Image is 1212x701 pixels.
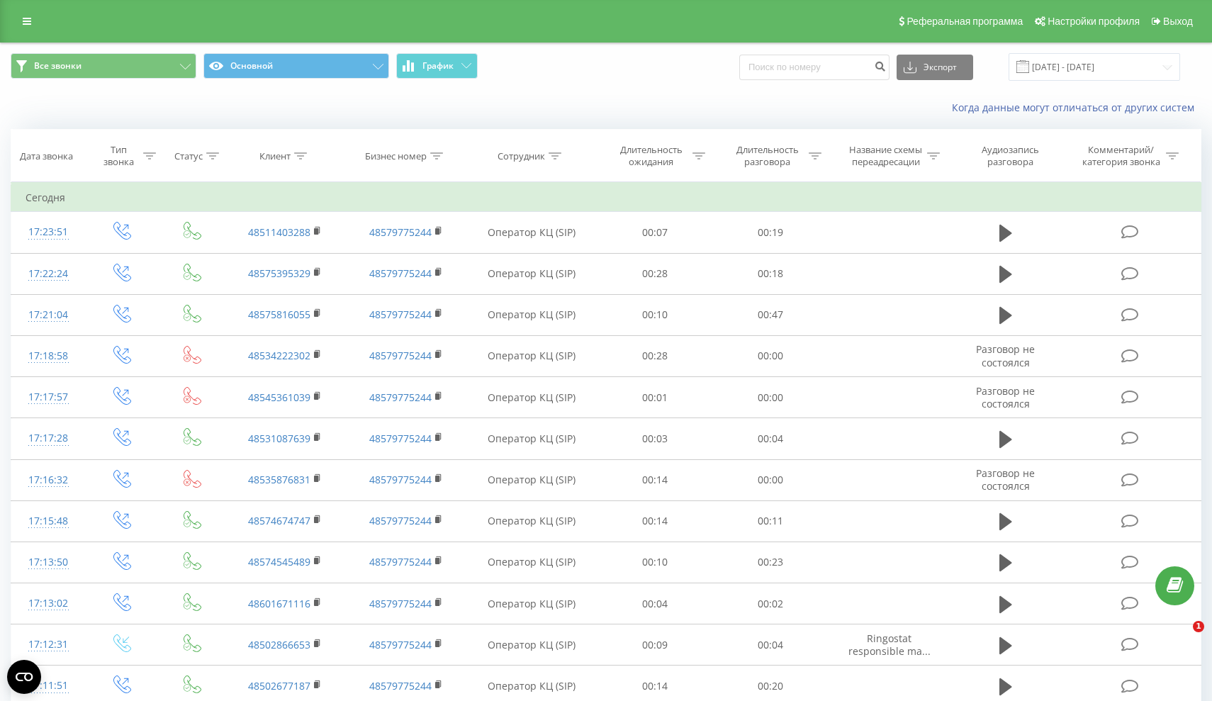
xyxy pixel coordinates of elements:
td: 00:00 [713,377,829,418]
td: 00:00 [713,335,829,376]
button: Open CMP widget [7,660,41,694]
td: 00:09 [597,624,713,666]
a: 48579775244 [369,267,432,280]
a: 48574545489 [248,555,310,568]
td: 00:19 [713,212,829,253]
td: 00:28 [597,253,713,294]
button: Экспорт [897,55,973,80]
td: Оператор КЦ (SIP) [466,294,597,335]
a: 48579775244 [369,225,432,239]
td: 00:23 [713,542,829,583]
a: 48545361039 [248,391,310,404]
div: Дата звонка [20,150,73,162]
td: Оператор КЦ (SIP) [466,459,597,500]
div: 17:16:32 [26,466,71,494]
td: Оператор КЦ (SIP) [466,418,597,459]
td: 00:01 [597,377,713,418]
div: Длительность разговора [729,144,805,168]
a: 48534222302 [248,349,310,362]
span: Разговор не состоялся [976,384,1035,410]
td: 00:14 [597,500,713,542]
td: Оператор КЦ (SIP) [466,500,597,542]
td: 00:11 [713,500,829,542]
div: Комментарий/категория звонка [1079,144,1162,168]
a: 48579775244 [369,555,432,568]
td: 00:18 [713,253,829,294]
a: Когда данные могут отличаться от других систем [952,101,1201,114]
a: 48579775244 [369,679,432,692]
span: Разговор не состоялся [976,342,1035,369]
div: 17:17:28 [26,425,71,452]
span: Ringostat responsible ma... [848,632,931,658]
div: 17:13:50 [26,549,71,576]
a: 48502677187 [248,679,310,692]
a: 48531087639 [248,432,310,445]
a: 48575816055 [248,308,310,321]
input: Поиск по номеру [739,55,890,80]
div: Бизнес номер [365,150,427,162]
a: 48502866653 [248,638,310,651]
td: Сегодня [11,184,1201,212]
td: Оператор КЦ (SIP) [466,377,597,418]
button: Все звонки [11,53,196,79]
td: Оператор КЦ (SIP) [466,624,597,666]
td: 00:04 [713,624,829,666]
div: 17:15:48 [26,507,71,535]
td: Оператор КЦ (SIP) [466,253,597,294]
div: Сотрудник [498,150,545,162]
a: 48511403288 [248,225,310,239]
a: 48601671116 [248,597,310,610]
span: 1 [1193,621,1204,632]
a: 48579775244 [369,514,432,527]
span: Все звонки [34,60,82,72]
div: 17:22:24 [26,260,71,288]
a: 48579775244 [369,432,432,445]
td: 00:47 [713,294,829,335]
div: 17:17:57 [26,383,71,411]
div: 17:12:31 [26,631,71,658]
td: 00:04 [597,583,713,624]
iframe: Intercom live chat [1164,621,1198,655]
span: Настройки профиля [1048,16,1140,27]
div: Клиент [259,150,291,162]
td: Оператор КЦ (SIP) [466,542,597,583]
td: 00:07 [597,212,713,253]
td: 00:28 [597,335,713,376]
div: 17:13:02 [26,590,71,617]
td: 00:03 [597,418,713,459]
td: 00:00 [713,459,829,500]
a: 48579775244 [369,473,432,486]
span: График [422,61,454,71]
td: 00:10 [597,542,713,583]
a: 48579775244 [369,597,432,610]
div: Аудиозапись разговора [964,144,1056,168]
td: Оператор КЦ (SIP) [466,583,597,624]
td: 00:10 [597,294,713,335]
span: Реферальная программа [907,16,1023,27]
td: Оператор КЦ (SIP) [466,212,597,253]
a: 48579775244 [369,349,432,362]
div: 17:23:51 [26,218,71,246]
button: График [396,53,478,79]
td: 00:14 [597,459,713,500]
div: 17:11:51 [26,672,71,700]
div: Длительность ожидания [613,144,689,168]
div: Название схемы переадресации [848,144,924,168]
a: 48575395329 [248,267,310,280]
td: 00:02 [713,583,829,624]
a: 48574674747 [248,514,310,527]
div: 17:18:58 [26,342,71,370]
a: 48579775244 [369,638,432,651]
div: Статус [174,150,203,162]
button: Основной [203,53,389,79]
a: 48535876831 [248,473,310,486]
a: 48579775244 [369,391,432,404]
div: 17:21:04 [26,301,71,329]
span: Выход [1163,16,1193,27]
td: Оператор КЦ (SIP) [466,335,597,376]
div: Тип звонка [98,144,140,168]
span: Разговор не состоялся [976,466,1035,493]
a: 48579775244 [369,308,432,321]
td: 00:04 [713,418,829,459]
